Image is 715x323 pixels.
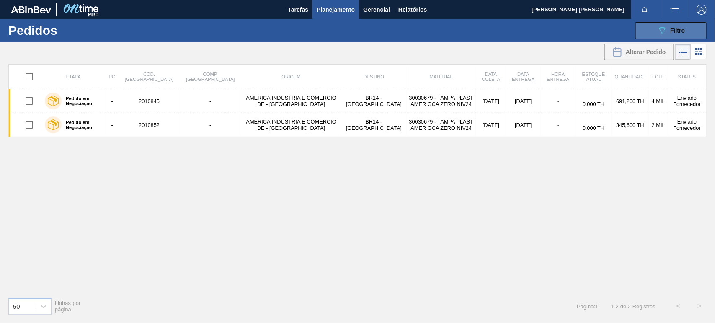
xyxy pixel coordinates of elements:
a: Pedido em Negociação-2010845-AMERICA INDUSTRIA E COMERCIO DE - [GEOGRAPHIC_DATA]BR14 - [GEOGRAPHI... [9,89,707,113]
td: [DATE] [476,89,506,113]
span: Relatórios [398,5,427,15]
h1: Pedidos [8,26,131,35]
span: PO [109,74,116,79]
span: Status [678,74,696,79]
span: Cód. [GEOGRAPHIC_DATA] [125,72,173,82]
span: Destino [364,74,385,79]
td: 345,600 TH [612,113,649,137]
td: - [180,89,242,113]
td: AMERICA INDUSTRIA E COMERCIO DE - [GEOGRAPHIC_DATA] [241,113,341,137]
div: Visão em Cards [691,44,707,60]
td: Enviado Fornecedor [668,113,707,137]
td: [DATE] [476,113,506,137]
td: - [180,113,242,137]
span: 0,000 TH [583,125,604,131]
td: - [541,89,576,113]
span: Etapa [66,74,81,79]
span: Material [430,74,453,79]
div: 50 [13,303,20,310]
label: Pedido em Negociação [62,120,102,130]
td: Enviado Fornecedor [668,89,707,113]
td: - [106,89,119,113]
td: 30030679 - TAMPA PLAST AMER GCA ZERO NIV24 [407,113,476,137]
a: Pedido em Negociação-2010852-AMERICA INDUSTRIA E COMERCIO DE - [GEOGRAPHIC_DATA]BR14 - [GEOGRAPHI... [9,113,707,137]
img: TNhmsLtSVTkK8tSr43FrP2fwEKptu5GPRR3wAAAABJRU5ErkJggg== [11,6,51,13]
span: Alterar Pedido [626,49,666,55]
td: BR14 - [GEOGRAPHIC_DATA] [341,113,406,137]
td: 691,200 TH [612,89,649,113]
div: Visão em Lista [675,44,691,60]
span: Linhas por página [55,300,81,313]
span: 0,000 TH [583,101,604,107]
td: [DATE] [506,89,540,113]
span: Gerencial [363,5,390,15]
td: 30030679 - TAMPA PLAST AMER GCA ZERO NIV24 [407,89,476,113]
span: Origem [282,74,301,79]
span: Quantidade [615,74,645,79]
span: Estoque atual [582,72,605,82]
td: 2010852 [119,113,180,137]
td: AMERICA INDUSTRIA E COMERCIO DE - [GEOGRAPHIC_DATA] [241,89,341,113]
span: Filtro [671,27,685,34]
td: - [106,113,119,137]
label: Pedido em Negociação [62,96,102,106]
button: Notificações [631,4,658,16]
td: - [541,113,576,137]
span: 1 - 2 de 2 Registros [611,303,656,310]
td: [DATE] [506,113,540,137]
td: 2010845 [119,89,180,113]
img: Logout [697,5,707,15]
button: > [689,296,710,317]
td: 2 MIL [649,113,668,137]
button: Filtro [635,22,707,39]
span: Página : 1 [577,303,598,310]
span: Data entrega [512,72,534,82]
button: < [668,296,689,317]
span: Lote [652,74,664,79]
span: Tarefas [288,5,308,15]
span: Planejamento [317,5,355,15]
td: BR14 - [GEOGRAPHIC_DATA] [341,89,406,113]
td: 4 MIL [649,89,668,113]
span: Data coleta [482,72,500,82]
span: Hora Entrega [547,72,570,82]
span: Comp. [GEOGRAPHIC_DATA] [186,72,235,82]
div: Alterar Pedido [604,44,674,60]
img: userActions [670,5,680,15]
